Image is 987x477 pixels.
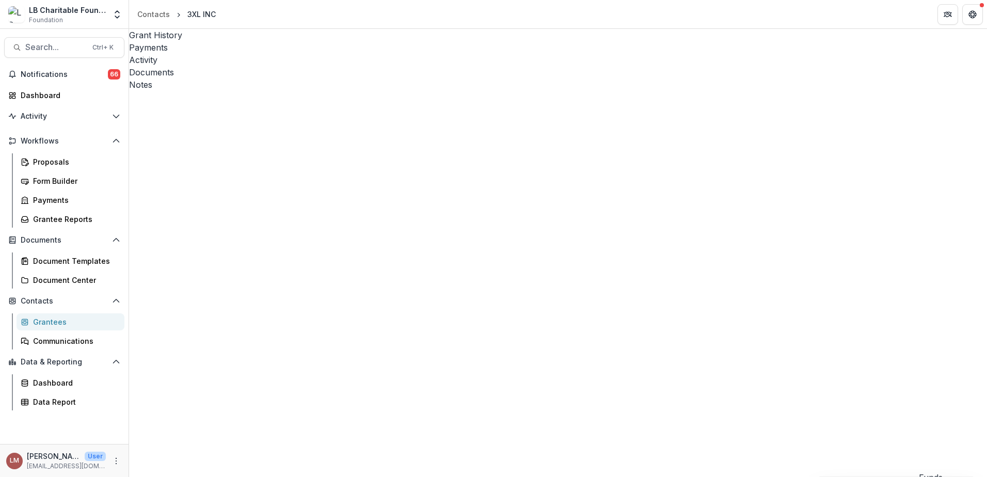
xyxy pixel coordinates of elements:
[129,66,987,78] a: Documents
[937,4,958,25] button: Partners
[129,54,987,66] a: Activity
[17,374,124,391] a: Dashboard
[21,297,108,306] span: Contacts
[17,272,124,289] a: Document Center
[129,29,987,41] a: Grant History
[85,452,106,461] p: User
[17,153,124,170] a: Proposals
[21,236,108,245] span: Documents
[129,41,987,54] a: Payments
[4,354,124,370] button: Open Data & Reporting
[21,70,108,79] span: Notifications
[33,195,116,205] div: Payments
[33,336,116,346] div: Communications
[33,156,116,167] div: Proposals
[962,4,983,25] button: Get Help
[90,42,116,53] div: Ctrl + K
[17,332,124,349] a: Communications
[17,172,124,189] a: Form Builder
[17,393,124,410] a: Data Report
[4,87,124,104] a: Dashboard
[4,133,124,149] button: Open Workflows
[110,455,122,467] button: More
[10,457,19,464] div: Loida Mendoza
[133,7,220,22] nav: breadcrumb
[4,293,124,309] button: Open Contacts
[133,7,174,22] a: Contacts
[21,90,116,101] div: Dashboard
[21,112,108,121] span: Activity
[110,4,124,25] button: Open entity switcher
[27,462,106,471] p: [EMAIL_ADDRESS][DOMAIN_NAME]
[29,15,63,25] span: Foundation
[33,275,116,285] div: Document Center
[21,137,108,146] span: Workflows
[33,316,116,327] div: Grantees
[4,108,124,124] button: Open Activity
[17,192,124,209] a: Payments
[33,377,116,388] div: Dashboard
[8,6,25,23] img: LB Charitable Foundation
[129,78,987,91] a: Notes
[25,42,86,52] span: Search...
[29,5,106,15] div: LB Charitable Foundation
[4,232,124,248] button: Open Documents
[33,256,116,266] div: Document Templates
[17,211,124,228] a: Grantee Reports
[21,358,108,367] span: Data & Reporting
[17,313,124,330] a: Grantees
[27,451,81,462] p: [PERSON_NAME]
[187,9,216,20] div: 3XL INC
[33,176,116,186] div: Form Builder
[4,37,124,58] button: Search...
[17,252,124,269] a: Document Templates
[108,69,120,79] span: 66
[33,396,116,407] div: Data Report
[137,9,170,20] div: Contacts
[4,66,124,83] button: Notifications66
[33,214,116,225] div: Grantee Reports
